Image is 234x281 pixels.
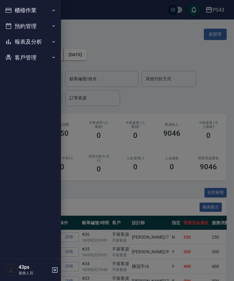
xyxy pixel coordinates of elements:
[2,50,58,66] button: 客戶管理
[2,34,58,50] button: 報表及分析
[2,18,58,34] button: 預約管理
[5,264,17,276] img: Person
[2,2,58,18] button: 櫃檯作業
[19,264,50,270] h5: 43ps
[19,270,50,276] p: 服務人員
